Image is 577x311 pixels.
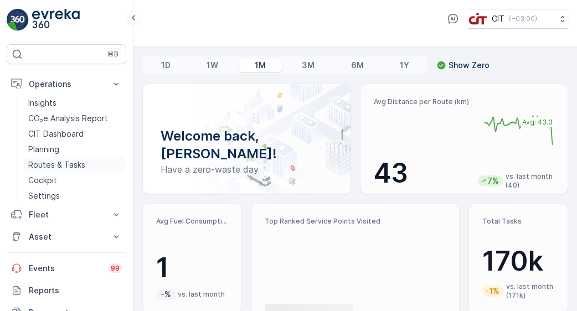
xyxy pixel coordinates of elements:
p: CO₂e Analysis Report [28,113,108,124]
p: Fleet [29,209,104,220]
p: 3M [302,60,315,71]
a: Cockpit [24,173,126,188]
p: Avg Fuel Consumption per Route (lt) [156,217,228,226]
p: 1D [161,60,171,71]
img: logo_light-DOdMpM7g.png [32,9,80,31]
p: Top Ranked Service Points Visited [265,217,446,226]
p: 1 [156,251,228,284]
button: Fleet [7,204,126,226]
img: cit-logo_pOk6rL0.png [468,13,487,25]
p: 1M [255,60,266,71]
p: Have a zero-waste day [161,163,333,176]
p: CIT [492,13,504,24]
a: Routes & Tasks [24,157,126,173]
a: Reports [7,279,126,302]
img: logo [7,9,29,31]
button: CIT(+03:00) [468,9,568,29]
a: CO₂e Analysis Report [24,111,126,126]
p: 43 [374,157,469,190]
p: Routes & Tasks [28,159,85,170]
p: CIT Dashboard [28,128,84,139]
p: Total Tasks [482,217,554,226]
p: Events [29,263,102,274]
p: 1W [207,60,218,71]
p: vs. last month (40) [506,172,558,190]
a: CIT Dashboard [24,126,126,142]
p: 99 [111,264,120,273]
p: Cockpit [28,175,57,186]
p: Asset [29,231,104,242]
p: 1% [488,286,501,297]
p: ( +03:00 ) [509,14,537,23]
p: vs. last month [178,290,225,299]
p: Settings [28,190,60,201]
p: vs. last month (171k) [506,282,554,300]
p: Welcome back, [PERSON_NAME]! [161,127,333,163]
p: Planning [28,144,59,155]
p: 170k [482,245,554,278]
p: -% [159,289,172,300]
button: Asset [7,226,126,248]
a: Insights [24,95,126,111]
p: 1Y [400,60,409,71]
p: Avg Distance per Route (km) [374,97,469,106]
p: ⌘B [107,50,119,59]
p: 7% [486,175,500,186]
a: Events99 [7,257,126,279]
a: Planning [24,142,126,157]
p: Reports [29,285,122,296]
p: Operations [29,79,104,90]
a: Settings [24,188,126,204]
p: 6M [351,60,364,71]
p: Insights [28,97,56,108]
p: Show Zero [449,60,490,71]
button: Operations [7,73,126,95]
